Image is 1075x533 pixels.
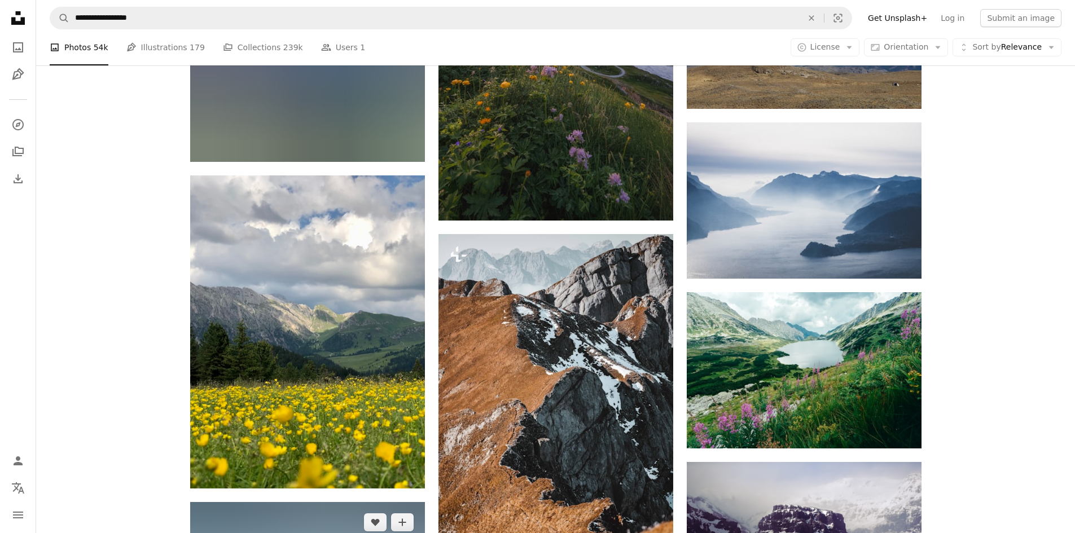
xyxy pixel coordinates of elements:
[687,122,922,279] img: bird's eye view photograph of mountains and lake
[190,41,205,54] span: 179
[438,405,673,415] a: a mountain range with snow on the top of it
[687,365,922,375] a: a lake in the middle of a mountain range
[7,504,29,526] button: Menu
[7,113,29,136] a: Explore
[364,513,387,531] button: Like
[934,9,971,27] a: Log in
[283,41,303,54] span: 239k
[321,29,366,65] a: Users 1
[799,7,824,29] button: Clear
[50,7,852,29] form: Find visuals sitewide
[7,140,29,163] a: Collections
[360,41,365,54] span: 1
[884,42,928,51] span: Orientation
[687,292,922,448] img: a lake in the middle of a mountain range
[50,7,69,29] button: Search Unsplash
[391,513,414,531] button: Add to Collection
[824,7,852,29] button: Visual search
[7,477,29,499] button: Language
[190,327,425,337] a: yellow flower field near green mountains under white clouds during daytime
[953,38,1061,56] button: Sort byRelevance
[7,63,29,86] a: Illustrations
[864,38,948,56] button: Orientation
[972,42,1042,53] span: Relevance
[791,38,860,56] button: License
[7,7,29,32] a: Home — Unsplash
[126,29,205,65] a: Illustrations 179
[7,36,29,59] a: Photos
[980,9,1061,27] button: Submit an image
[7,168,29,190] a: Download History
[190,175,425,488] img: yellow flower field near green mountains under white clouds during daytime
[810,42,840,51] span: License
[7,450,29,472] a: Log in / Sign up
[972,42,1001,51] span: Sort by
[687,195,922,205] a: bird's eye view photograph of mountains and lake
[223,29,303,65] a: Collections 239k
[861,9,934,27] a: Get Unsplash+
